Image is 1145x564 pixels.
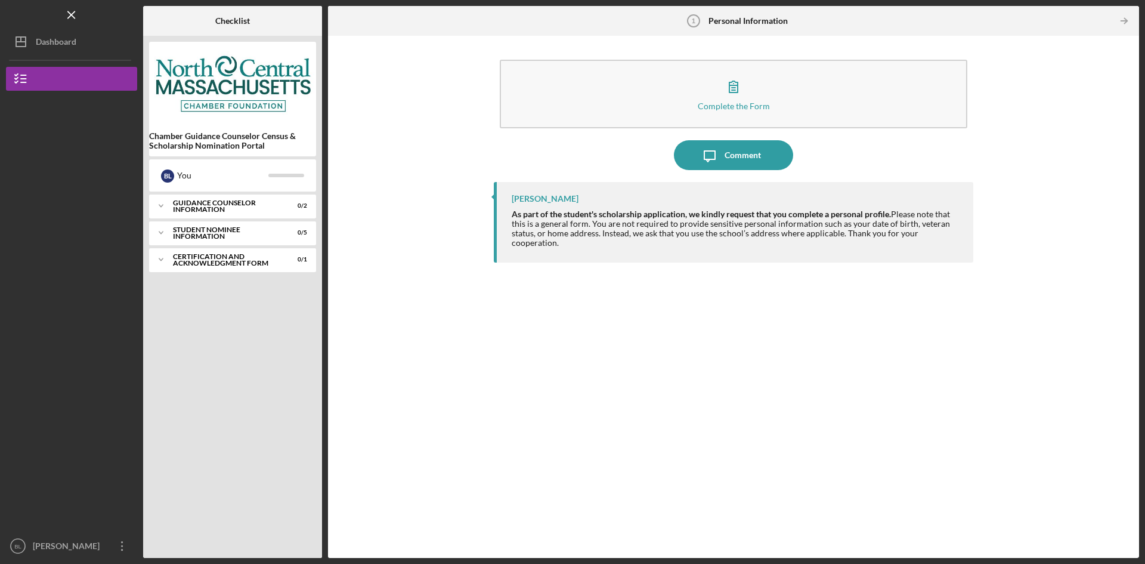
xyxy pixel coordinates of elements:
[692,17,695,24] tspan: 1
[725,140,761,170] div: Comment
[215,16,250,26] b: Checklist
[512,209,891,219] strong: As part of the student's scholarship application, we kindly request that you complete a personal ...
[149,131,316,150] b: Chamber Guidance Counselor Census & Scholarship Nomination Portal
[161,169,174,183] div: B L
[14,543,21,550] text: BL
[708,16,788,26] b: Personal Information
[286,256,307,263] div: 0 / 1
[500,60,967,128] button: Complete the Form
[512,209,961,248] div: Please note that this is a general form. You are not required to provide sensitive personal infor...
[286,229,307,236] div: 0 / 5
[512,194,578,204] div: [PERSON_NAME]
[30,534,107,561] div: [PERSON_NAME]
[36,30,76,57] div: Dashboard
[173,253,277,267] div: Certification and Acknowledgment Form
[674,140,793,170] button: Comment
[173,199,277,213] div: Guidance Counselor Information
[6,30,137,54] button: Dashboard
[698,101,770,110] div: Complete the Form
[149,48,316,119] img: Product logo
[173,226,277,240] div: Student Nominee Information
[177,165,268,186] div: You
[286,202,307,209] div: 0 / 2
[6,534,137,558] button: BL[PERSON_NAME]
